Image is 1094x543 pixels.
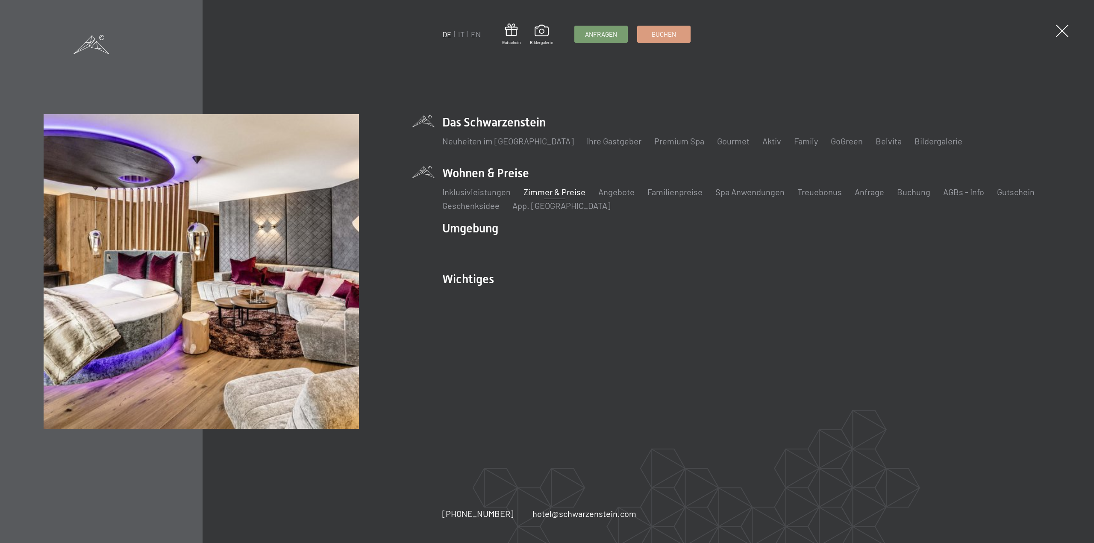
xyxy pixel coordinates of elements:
a: IT [458,29,465,39]
a: App. [GEOGRAPHIC_DATA] [512,200,611,211]
a: hotel@schwarzenstein.com [532,508,636,520]
a: Family [794,136,818,146]
a: Neuheiten im [GEOGRAPHIC_DATA] [442,136,574,146]
a: Familienpreise [647,187,703,197]
a: Premium Spa [654,136,704,146]
a: Belvita [876,136,902,146]
a: DE [442,29,452,39]
span: [PHONE_NUMBER] [442,508,514,519]
a: Geschenksidee [442,200,500,211]
a: Ihre Gastgeber [587,136,641,146]
img: Wellnesshotel Südtirol SCHWARZENSTEIN - Wellnessurlaub in den Alpen, Wandern und Wellness [44,114,359,429]
a: EN [471,29,481,39]
a: Anfragen [575,26,627,42]
a: Gourmet [717,136,750,146]
a: GoGreen [831,136,863,146]
a: [PHONE_NUMBER] [442,508,514,520]
a: Buchen [638,26,690,42]
a: Aktiv [762,136,781,146]
a: Anfrage [855,187,884,197]
a: Gutschein [997,187,1035,197]
span: Anfragen [585,30,617,39]
a: Angebote [598,187,635,197]
span: Gutschein [502,39,521,45]
span: Buchen [652,30,676,39]
a: Zimmer & Preise [523,187,585,197]
span: Bildergalerie [530,39,553,45]
a: AGBs - Info [943,187,984,197]
a: Spa Anwendungen [715,187,785,197]
a: Inklusivleistungen [442,187,511,197]
a: Bildergalerie [530,25,553,45]
a: Gutschein [502,23,521,45]
a: Treuebonus [797,187,842,197]
a: Bildergalerie [915,136,962,146]
a: Buchung [897,187,930,197]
